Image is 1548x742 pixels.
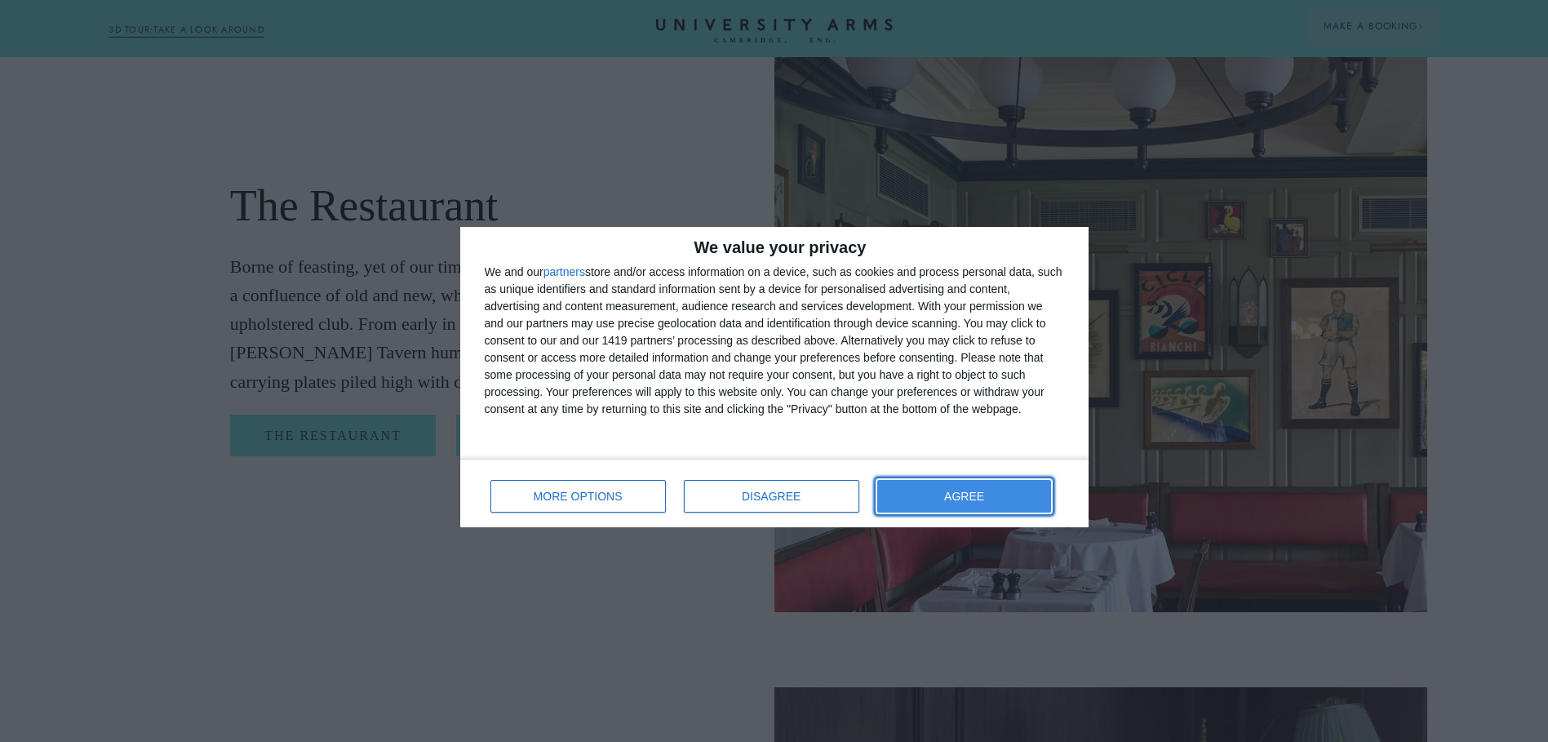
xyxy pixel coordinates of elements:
[543,266,585,278] button: partners
[684,480,859,513] button: DISAGREE
[742,491,801,502] span: DISAGREE
[460,227,1089,527] div: qc-cmp2-ui
[534,491,623,502] span: MORE OPTIONS
[485,264,1064,418] div: We and our store and/or access information on a device, such as cookies and process personal data...
[877,480,1052,513] button: AGREE
[944,491,984,502] span: AGREE
[485,239,1064,255] h2: We value your privacy
[490,480,666,513] button: MORE OPTIONS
